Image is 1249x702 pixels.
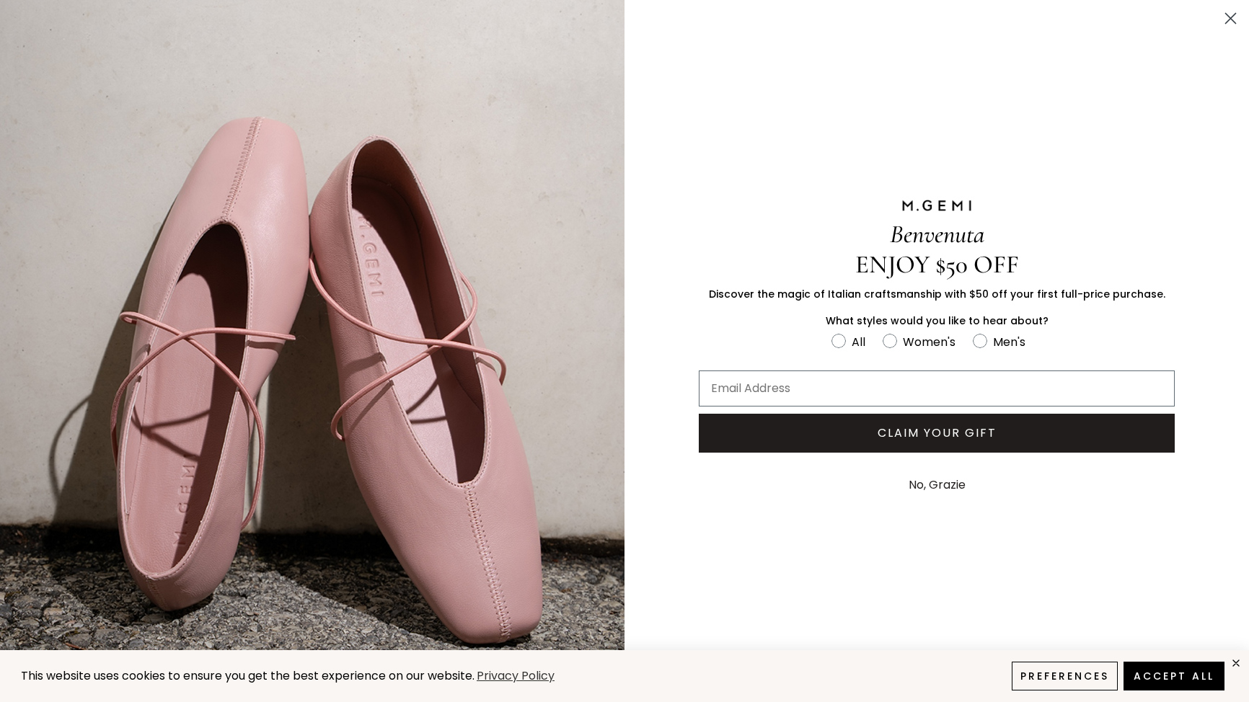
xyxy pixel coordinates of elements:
div: All [852,333,865,351]
button: Preferences [1012,662,1118,690]
div: close [1230,657,1242,669]
span: ENJOY $50 OFF [855,249,1019,280]
div: Women's [903,333,955,351]
span: This website uses cookies to ensure you get the best experience on our website. [21,667,475,684]
input: Email Address [699,370,1175,406]
button: CLAIM YOUR GIFT [699,414,1175,453]
button: No, Grazie [901,467,973,503]
span: What styles would you like to hear about? [826,314,1049,328]
a: Privacy Policy (opens in a new tab) [475,667,557,685]
div: Men's [993,333,1025,351]
button: Close dialog [1218,6,1243,31]
span: Discover the magic of Italian craftsmanship with $50 off your first full-price purchase. [709,287,1165,301]
button: Accept All [1124,662,1224,690]
img: M.GEMI [901,199,973,212]
span: Benvenuta [890,219,984,249]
